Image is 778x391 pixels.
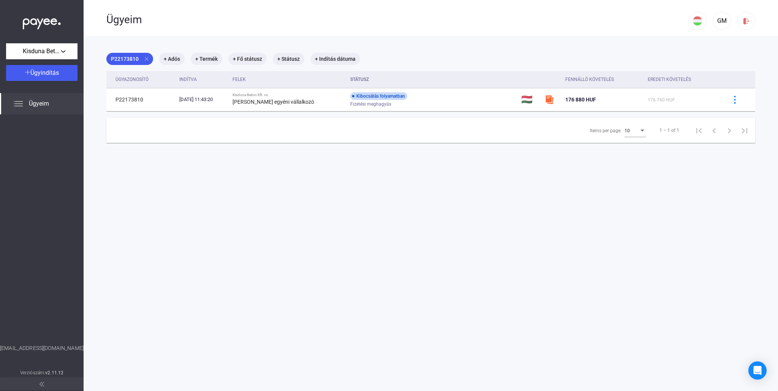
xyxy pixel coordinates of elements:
[737,123,752,138] button: Last page
[713,12,731,30] button: GM
[715,16,728,25] div: GM
[565,75,614,84] div: Fennálló követelés
[232,93,344,97] div: Kisduna Beton Kft. vs
[310,53,360,65] mat-chip: + Indítás dátuma
[518,88,542,111] td: 🇭🇺
[693,16,702,25] img: HU
[179,75,226,84] div: Indítva
[691,123,707,138] button: First page
[273,53,304,65] mat-chip: + Státusz
[106,13,688,26] div: Ügyeim
[40,382,44,386] img: arrow-double-left-grey.svg
[23,47,61,56] span: Kisduna Beton Kft.
[6,65,77,81] button: Ügyindítás
[232,75,344,84] div: Felek
[748,361,767,380] div: Open Intercom Messenger
[350,92,407,100] div: Kibocsátás folyamatban
[625,128,630,133] span: 10
[29,99,49,108] span: Ügyeim
[115,75,149,84] div: Ügyazonosító
[625,126,646,135] mat-select: Items per page:
[737,12,755,30] button: logout-red
[648,75,691,84] div: Eredeti követelés
[565,75,642,84] div: Fennálló követelés
[648,75,717,84] div: Eredeti követelés
[545,95,554,104] img: szamlazzhu-mini
[23,14,61,30] img: white-payee-white-dot.svg
[115,75,173,84] div: Ügyazonosító
[347,71,518,88] th: Státusz
[731,96,739,104] img: more-blue
[30,69,59,76] span: Ügyindítás
[6,43,77,59] button: Kisduna Beton Kft.
[228,53,267,65] mat-chip: + Fő státusz
[179,75,197,84] div: Indítva
[722,123,737,138] button: Next page
[191,53,222,65] mat-chip: + Termék
[350,100,391,109] span: Fizetési meghagyás
[159,53,185,65] mat-chip: + Adós
[106,88,176,111] td: P22173810
[143,55,150,62] mat-icon: close
[106,53,153,65] mat-chip: P22173810
[707,123,722,138] button: Previous page
[727,92,743,108] button: more-blue
[688,12,707,30] button: HU
[232,75,246,84] div: Felek
[179,96,226,103] div: [DATE] 11:43:20
[565,97,596,103] span: 176 880 HUF
[590,126,621,135] div: Items per page:
[648,97,675,103] span: 176 760 HUF
[14,99,23,108] img: list.svg
[659,126,679,135] div: 1 – 1 of 1
[742,17,750,25] img: logout-red
[45,370,63,375] strong: v2.11.12
[232,99,314,105] strong: [PERSON_NAME] egyéni vállalkozó
[25,70,30,75] img: plus-white.svg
